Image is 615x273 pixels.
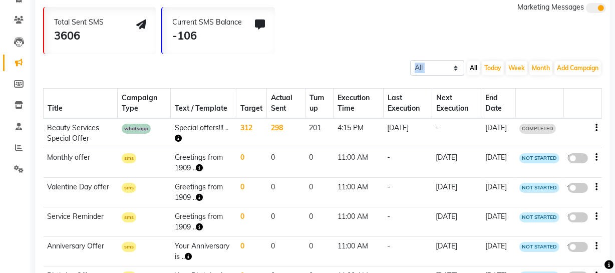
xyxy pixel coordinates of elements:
[519,153,559,163] span: NOT STARTED
[481,118,516,148] td: [DATE]
[568,242,588,252] label: false
[432,178,481,207] td: [DATE]
[554,61,601,75] button: Add Campaign
[383,89,432,119] th: Last Execution
[519,242,559,252] span: NOT STARTED
[44,178,118,207] td: Valentine Day offer
[171,237,236,266] td: Your Anniversary is ..
[122,212,136,222] span: sms
[305,178,333,207] td: 0
[334,148,383,178] td: 11:00 AM
[506,61,527,75] button: Week
[236,237,267,266] td: 0
[122,242,136,252] span: sms
[432,207,481,237] td: [DATE]
[122,183,136,193] span: sms
[267,178,305,207] td: 0
[334,207,383,237] td: 11:00 AM
[334,237,383,266] td: 11:00 AM
[519,124,556,134] span: COMPLETED
[568,153,588,163] label: false
[383,118,432,148] td: [DATE]
[44,118,118,148] td: Beauty Services Special Offer
[236,118,267,148] td: 312
[44,148,118,178] td: Monthly offer
[568,183,588,193] label: false
[305,118,333,148] td: 201
[305,148,333,178] td: 0
[481,89,516,119] th: End Date
[383,178,432,207] td: -
[334,118,383,148] td: 4:15 PM
[529,61,552,75] button: Month
[432,148,481,178] td: [DATE]
[236,89,267,119] th: Target
[481,207,516,237] td: [DATE]
[568,212,588,222] label: false
[236,148,267,178] td: 0
[118,89,171,119] th: Campaign Type
[44,89,118,119] th: Title
[172,17,242,28] div: Current SMS Balance
[482,61,504,75] button: Today
[171,89,236,119] th: Text / Template
[171,178,236,207] td: Greetings from 1909 ..
[267,89,305,119] th: Actual Sent
[432,237,481,266] td: [DATE]
[334,178,383,207] td: 11:00 AM
[267,237,305,266] td: 0
[432,89,481,119] th: Next Execution
[171,118,236,148] td: Special offers!!! ..
[267,148,305,178] td: 0
[54,28,104,44] div: 3606
[122,124,151,134] span: whatsapp
[236,178,267,207] td: 0
[481,148,516,178] td: [DATE]
[305,207,333,237] td: 0
[383,148,432,178] td: -
[171,148,236,178] td: Greetings from 1909 ..
[481,237,516,266] td: [DATE]
[481,178,516,207] td: [DATE]
[267,207,305,237] td: 0
[334,89,383,119] th: Execution Time
[236,207,267,237] td: 0
[432,118,481,148] td: -
[517,3,584,12] span: Marketing Messages
[519,183,559,193] span: NOT STARTED
[54,17,104,28] div: Total Sent SMS
[44,207,118,237] td: Service Reminder
[383,237,432,266] td: -
[267,118,305,148] td: 298
[44,237,118,266] td: Anniversary Offer
[519,212,559,222] span: NOT STARTED
[305,237,333,266] td: 0
[467,61,480,75] button: All
[171,207,236,237] td: Greetings from 1909 ..
[305,89,333,119] th: Turn up
[383,207,432,237] td: -
[122,153,136,163] span: sms
[172,28,242,44] div: -106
